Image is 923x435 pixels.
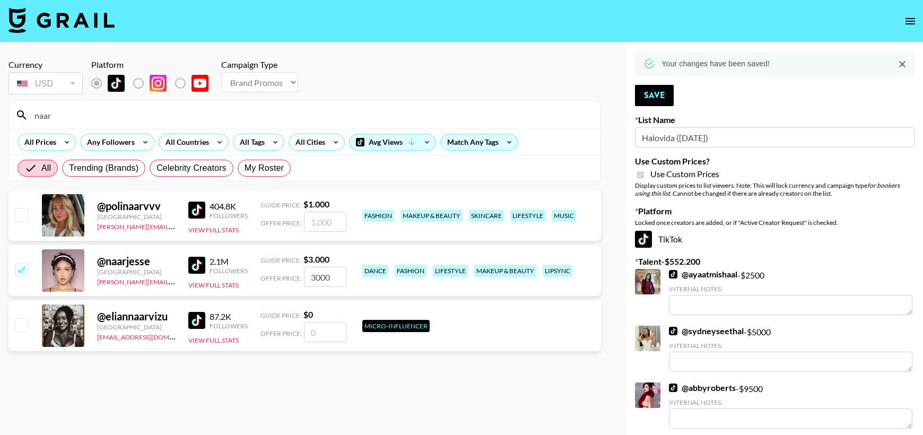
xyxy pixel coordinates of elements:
[900,11,921,32] button: open drawer
[97,199,176,213] div: @ polinaarvvv
[304,267,346,287] input: 3.000
[303,309,313,319] strong: $ 0
[260,274,302,282] span: Offer Price:
[552,210,576,222] div: music
[635,256,915,267] label: Talent - $ 552.200
[289,134,327,150] div: All Cities
[210,201,248,212] div: 404.8K
[188,281,239,289] button: View Full Stats
[210,267,248,275] div: Followers
[97,276,355,286] a: [PERSON_NAME][EMAIL_ADDRESS][PERSON_NAME][PERSON_NAME][DOMAIN_NAME]
[635,115,915,125] label: List Name
[210,322,248,330] div: Followers
[669,326,912,372] div: - $ 5000
[362,210,394,222] div: fashion
[8,70,83,97] div: Currency is locked to USD
[97,255,176,268] div: @ naarjesse
[191,75,208,92] img: YouTube
[669,285,912,293] div: Internal Notes:
[661,54,770,73] div: Your changes have been saved!
[635,231,915,248] div: TikTok
[97,213,176,221] div: [GEOGRAPHIC_DATA]
[260,256,301,264] span: Guide Price:
[474,265,536,277] div: makeup & beauty
[469,210,504,222] div: skincare
[210,212,248,220] div: Followers
[188,336,239,344] button: View Full Stats
[669,342,912,350] div: Internal Notes:
[97,221,254,231] a: [PERSON_NAME][EMAIL_ADDRESS][DOMAIN_NAME]
[433,265,468,277] div: lifestyle
[894,56,910,72] button: Close
[188,202,205,219] img: TikTok
[188,312,205,329] img: TikTok
[159,134,211,150] div: All Countries
[669,384,677,392] img: TikTok
[350,134,436,150] div: Avg Views
[303,254,329,264] strong: $ 3.000
[91,72,217,94] div: List locked to TikTok.
[635,219,915,227] div: Locked once creators are added, or if "Active Creator Request" is checked.
[635,85,674,106] button: Save
[260,201,301,209] span: Guide Price:
[97,323,176,331] div: [GEOGRAPHIC_DATA]
[108,75,125,92] img: TikTok
[8,59,83,70] div: Currency
[441,134,518,150] div: Match Any Tags
[669,382,736,393] a: @abbyroberts
[362,320,430,332] div: Micro-Influencer
[669,270,677,279] img: TikTok
[260,329,302,337] span: Offer Price:
[400,210,463,222] div: makeup & beauty
[69,162,138,175] span: Trending (Brands)
[188,226,239,234] button: View Full Stats
[260,219,302,227] span: Offer Price:
[81,134,137,150] div: Any Followers
[304,322,346,342] input: 0
[188,257,205,274] img: TikTok
[362,265,388,277] div: dance
[97,331,204,341] a: [EMAIL_ADDRESS][DOMAIN_NAME]
[245,162,284,175] span: My Roster
[635,206,915,216] label: Platform
[260,311,301,319] span: Guide Price:
[395,265,426,277] div: fashion
[156,162,227,175] span: Celebrity Creators
[669,327,677,335] img: TikTok
[97,310,176,323] div: @ eliannaarvizu
[303,199,329,209] strong: $ 1.000
[210,311,248,322] div: 87.2K
[669,269,912,315] div: - $ 2500
[635,181,915,197] div: Display custom prices to list viewers. Note: This will lock currency and campaign type . Cannot b...
[221,59,298,70] div: Campaign Type
[669,382,912,429] div: - $ 9500
[41,162,51,175] span: All
[669,269,737,280] a: @ayaatmishaal
[304,212,346,232] input: 1.000
[650,169,719,179] span: Use Custom Prices
[11,74,81,93] div: USD
[669,326,744,336] a: @sydneyseethal
[635,156,915,167] label: Use Custom Prices?
[97,268,176,276] div: [GEOGRAPHIC_DATA]
[8,7,115,33] img: Grail Talent
[150,75,167,92] img: Instagram
[18,134,58,150] div: All Prices
[669,398,912,406] div: Internal Notes:
[91,59,217,70] div: Platform
[635,231,652,248] img: TikTok
[210,256,248,267] div: 2.1M
[510,210,545,222] div: lifestyle
[233,134,267,150] div: All Tags
[543,265,572,277] div: lipsync
[28,107,594,124] input: Search by User Name
[635,181,900,197] em: for bookers using this list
